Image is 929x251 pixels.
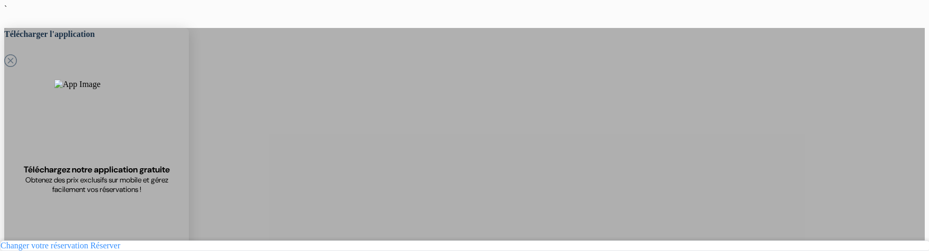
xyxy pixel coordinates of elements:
[90,241,120,250] a: Réserver
[16,175,177,194] span: Obtenez des prix exclusifs sur mobile et gérez facilement vos réservations !
[4,28,189,41] h5: Télécharger l'application
[4,54,17,67] svg: Close
[54,80,139,164] img: App Image
[24,164,170,175] span: Téléchargez notre application gratuite
[1,241,88,250] a: Changer votre réservation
